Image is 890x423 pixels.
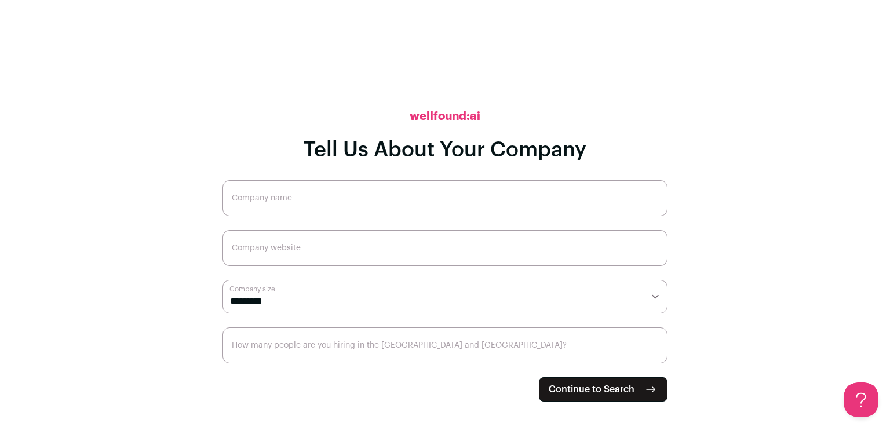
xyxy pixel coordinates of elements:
[304,138,586,162] h1: Tell Us About Your Company
[222,180,667,216] input: Company name
[410,108,480,125] h2: wellfound:ai
[539,377,667,402] button: Continue to Search
[549,382,634,396] span: Continue to Search
[222,327,667,363] input: How many people are you hiring in the US and Canada?
[222,230,667,266] input: Company website
[844,382,878,417] iframe: Help Scout Beacon - Open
